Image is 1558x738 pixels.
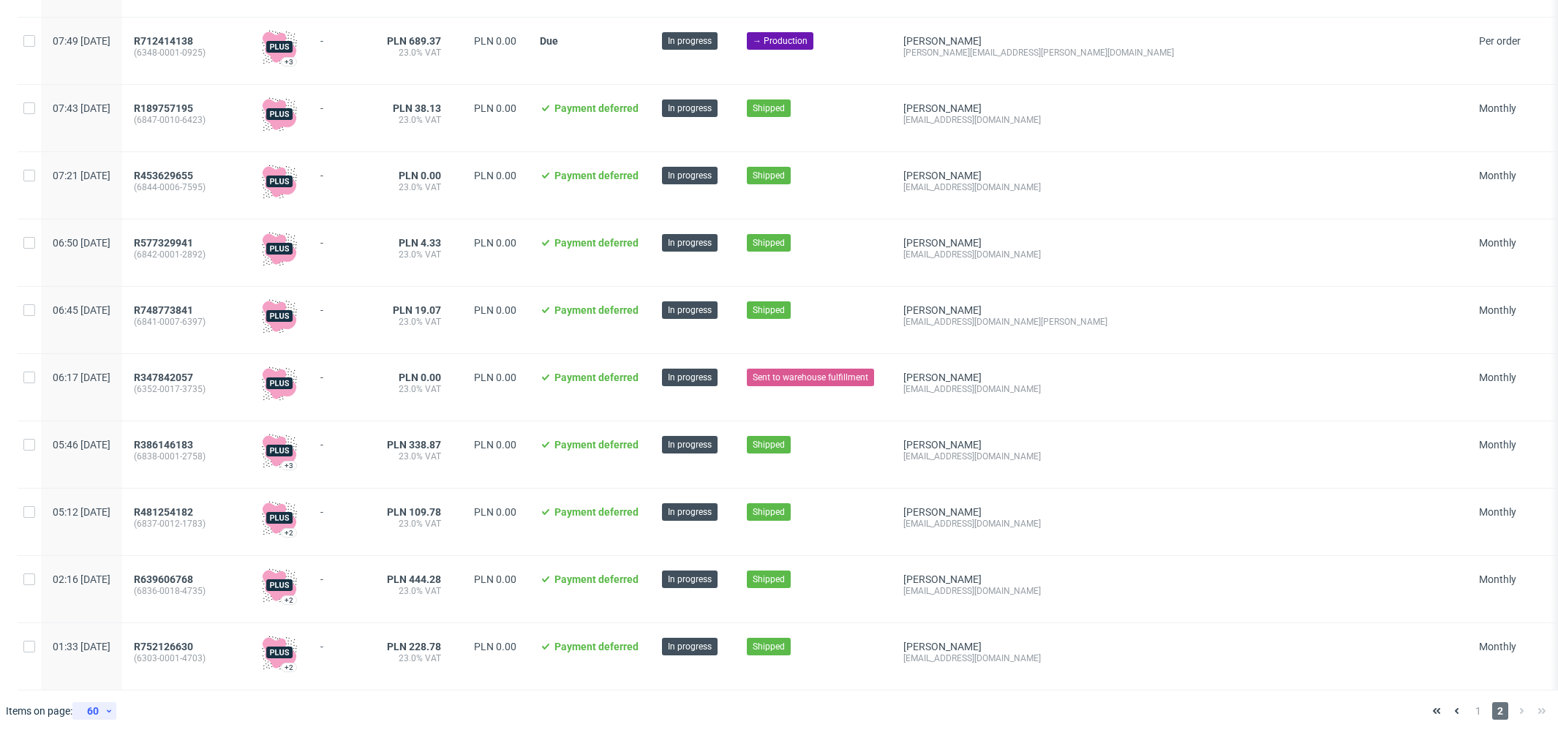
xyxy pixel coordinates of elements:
[134,237,193,249] span: R577329941
[262,231,297,266] img: plus-icon.676465ae8f3a83198b3f.png
[1492,702,1508,720] span: 2
[379,47,441,59] span: 23.0% VAT
[1479,237,1516,249] span: Monthly
[320,568,355,585] div: -
[1479,573,1516,585] span: Monthly
[399,237,441,249] span: PLN 4.33
[134,652,238,664] span: (6303-0001-4703)
[399,372,441,383] span: PLN 0.00
[53,304,110,316] span: 06:45 [DATE]
[474,35,516,47] span: PLN 0.00
[134,102,196,114] a: R189757195
[134,237,196,249] a: R577329941
[903,451,1456,462] div: [EMAIL_ADDRESS][DOMAIN_NAME]
[399,170,441,181] span: PLN 0.00
[903,518,1456,530] div: [EMAIL_ADDRESS][DOMAIN_NAME]
[262,568,297,603] img: plus-icon.676465ae8f3a83198b3f.png
[903,181,1456,193] div: [EMAIL_ADDRESS][DOMAIN_NAME]
[554,573,639,585] span: Payment deferred
[474,237,516,249] span: PLN 0.00
[387,641,441,652] span: PLN 228.78
[903,372,982,383] a: [PERSON_NAME]
[668,438,712,451] span: In progress
[1470,702,1486,720] span: 1
[320,231,355,249] div: -
[753,573,785,586] span: Shipped
[668,169,712,182] span: In progress
[903,35,982,47] a: [PERSON_NAME]
[320,635,355,652] div: -
[134,304,193,316] span: R748773841
[554,641,639,652] span: Payment deferred
[1479,170,1516,181] span: Monthly
[668,102,712,115] span: In progress
[53,237,110,249] span: 06:50 [DATE]
[285,663,293,671] div: +2
[668,573,712,586] span: In progress
[134,47,238,59] span: (6348-0001-0925)
[903,47,1456,59] div: [PERSON_NAME][EMAIL_ADDRESS][PERSON_NAME][DOMAIN_NAME]
[134,170,193,181] span: R453629655
[134,573,193,585] span: R639606768
[753,371,868,384] span: Sent to warehouse fulfillment
[320,298,355,316] div: -
[540,35,558,47] span: Due
[134,35,196,47] a: R712414138
[1479,506,1516,518] span: Monthly
[1479,304,1516,316] span: Monthly
[903,170,982,181] a: [PERSON_NAME]
[320,433,355,451] div: -
[903,237,982,249] a: [PERSON_NAME]
[903,439,982,451] a: [PERSON_NAME]
[320,366,355,383] div: -
[903,652,1456,664] div: [EMAIL_ADDRESS][DOMAIN_NAME]
[262,298,297,334] img: plus-icon.676465ae8f3a83198b3f.png
[134,316,238,328] span: (6841-0007-6397)
[903,102,982,114] a: [PERSON_NAME]
[903,304,982,316] a: [PERSON_NAME]
[134,170,196,181] a: R453629655
[285,462,293,470] div: +3
[134,641,196,652] a: R752126630
[379,518,441,530] span: 23.0% VAT
[554,506,639,518] span: Payment deferred
[53,372,110,383] span: 06:17 [DATE]
[262,164,297,199] img: plus-icon.676465ae8f3a83198b3f.png
[554,237,639,249] span: Payment deferred
[134,304,196,316] a: R748773841
[474,439,516,451] span: PLN 0.00
[474,573,516,585] span: PLN 0.00
[903,573,982,585] a: [PERSON_NAME]
[53,573,110,585] span: 02:16 [DATE]
[668,505,712,519] span: In progress
[134,641,193,652] span: R752126630
[903,506,982,518] a: [PERSON_NAME]
[753,102,785,115] span: Shipped
[379,181,441,193] span: 23.0% VAT
[134,372,193,383] span: R347842057
[753,304,785,317] span: Shipped
[320,500,355,518] div: -
[554,170,639,181] span: Payment deferred
[753,438,785,451] span: Shipped
[6,704,72,718] span: Items on page:
[53,506,110,518] span: 05:12 [DATE]
[134,35,193,47] span: R712414138
[1479,35,1521,47] span: Per order
[379,585,441,597] span: 23.0% VAT
[903,641,982,652] a: [PERSON_NAME]
[387,35,441,47] span: PLN 689.37
[668,34,712,48] span: In progress
[379,249,441,260] span: 23.0% VAT
[903,114,1456,126] div: [EMAIL_ADDRESS][DOMAIN_NAME]
[1479,102,1516,114] span: Monthly
[903,316,1456,328] div: [EMAIL_ADDRESS][DOMAIN_NAME][PERSON_NAME]
[387,439,441,451] span: PLN 338.87
[134,585,238,597] span: (6836-0018-4735)
[474,641,516,652] span: PLN 0.00
[474,102,516,114] span: PLN 0.00
[262,97,297,132] img: plus-icon.676465ae8f3a83198b3f.png
[134,573,196,585] a: R639606768
[668,371,712,384] span: In progress
[53,641,110,652] span: 01:33 [DATE]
